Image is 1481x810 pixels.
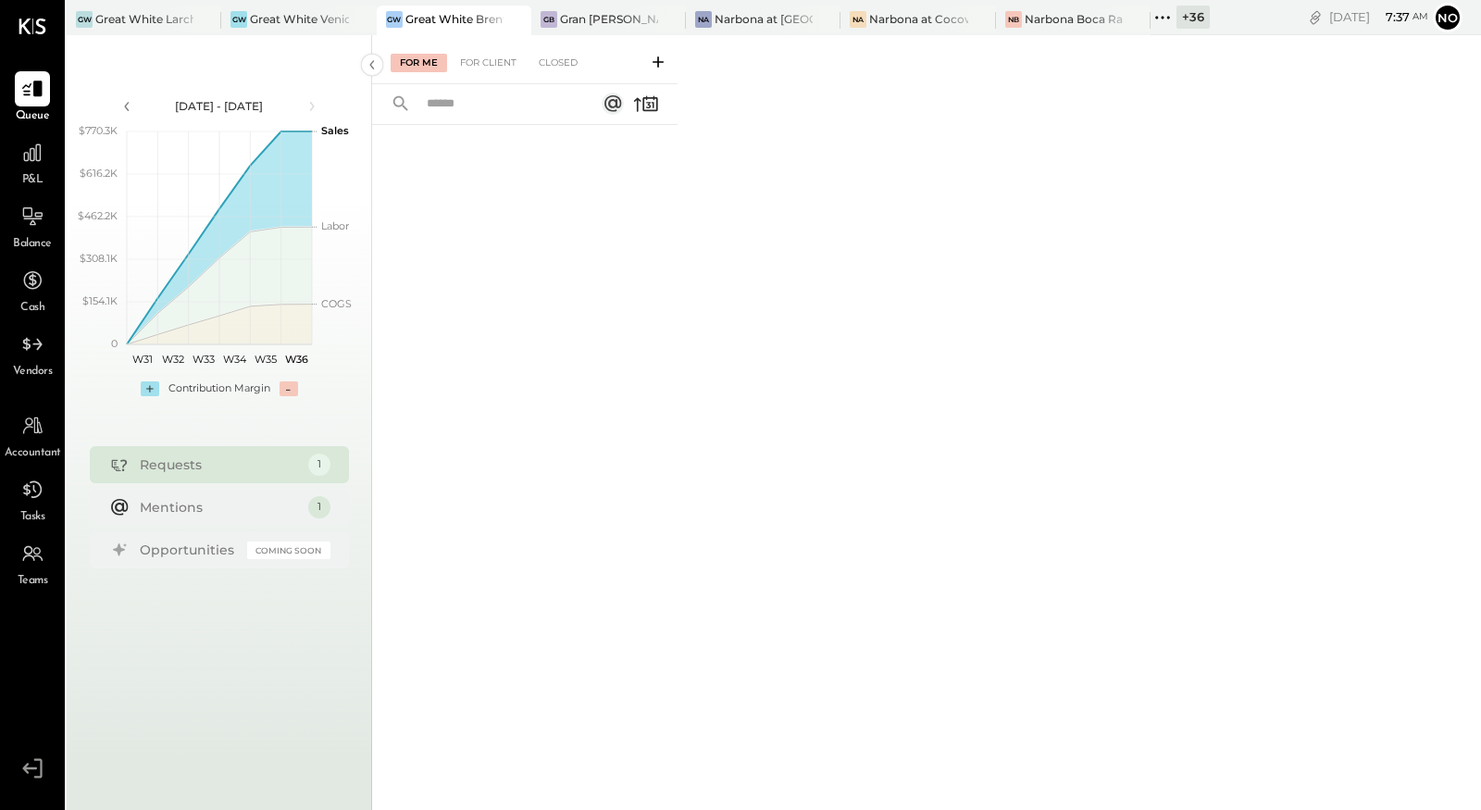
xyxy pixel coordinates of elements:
text: W31 [131,353,152,366]
div: Na [695,11,712,28]
div: + 36 [1176,6,1210,29]
div: [DATE] - [DATE] [141,98,298,114]
div: For Client [451,54,526,72]
text: COGS [321,297,352,310]
text: W34 [223,353,247,366]
text: Labor [321,219,349,232]
text: W35 [255,353,277,366]
div: - [280,381,298,396]
div: Na [850,11,866,28]
div: Great White Larchmont [95,11,193,27]
div: [DATE] [1329,8,1428,26]
text: Sales [321,124,349,137]
span: P&L [22,172,44,189]
div: Coming Soon [247,542,330,559]
div: + [141,381,159,396]
span: Teams [18,573,48,590]
div: GW [76,11,93,28]
div: Great White Brentwood [405,11,504,27]
span: Balance [13,236,52,253]
text: $770.3K [79,124,118,137]
div: Opportunities [140,541,238,559]
div: Contribution Margin [168,381,270,396]
a: Cash [1,263,64,317]
a: Tasks [1,472,64,526]
div: Mentions [140,498,299,517]
text: W32 [162,353,184,366]
div: Gran [PERSON_NAME] (New) [560,11,658,27]
span: Queue [16,108,50,125]
text: W33 [193,353,215,366]
div: Narbona Boca Ratōn [1025,11,1123,27]
div: Narbona at [GEOGRAPHIC_DATA] LLC [715,11,813,27]
text: $462.2K [78,209,118,222]
a: Balance [1,199,64,253]
text: $616.2K [80,167,118,180]
text: $308.1K [80,252,118,265]
a: Queue [1,71,64,125]
div: 1 [308,454,330,476]
span: Accountant [5,445,61,462]
text: 0 [111,337,118,350]
a: P&L [1,135,64,189]
span: Tasks [20,509,45,526]
span: Vendors [13,364,53,380]
span: Cash [20,300,44,317]
div: NB [1005,11,1022,28]
div: GB [541,11,557,28]
div: copy link [1306,7,1325,27]
text: $154.1K [82,294,118,307]
a: Vendors [1,327,64,380]
div: For Me [391,54,447,72]
div: Great White Venice [250,11,348,27]
div: Requests [140,455,299,474]
button: No [1433,3,1462,32]
div: Closed [529,54,587,72]
a: Teams [1,536,64,590]
div: Narbona at Cocowalk LLC [869,11,967,27]
div: GW [230,11,247,28]
div: 1 [308,496,330,518]
a: Accountant [1,408,64,462]
text: W36 [284,353,307,366]
div: GW [386,11,403,28]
